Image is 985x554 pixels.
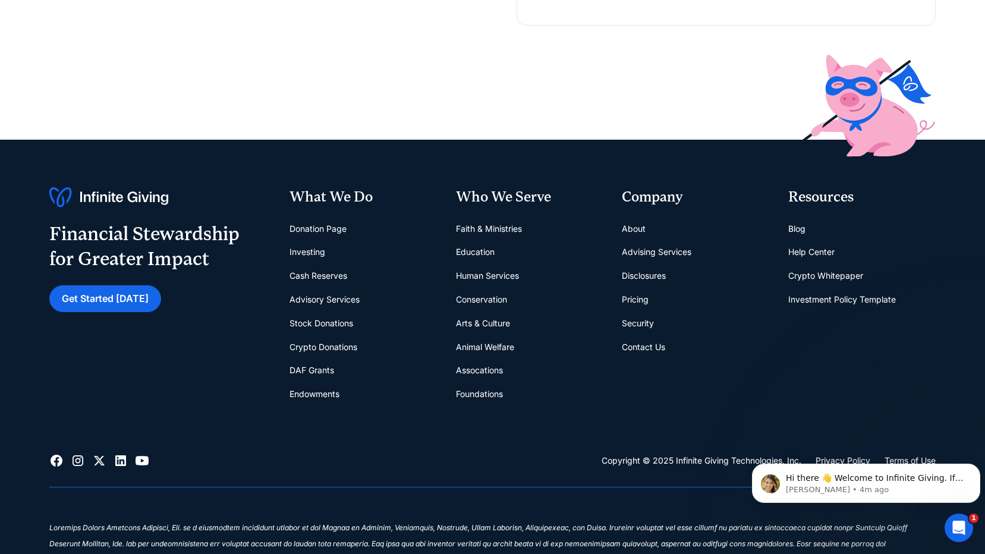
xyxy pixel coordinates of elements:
[969,514,978,523] span: 1
[456,311,510,335] a: Arts & Culture
[602,454,801,468] div: Copyright © 2025 Infinite Giving Technologies, Inc.
[289,335,357,359] a: Crypto Donations
[456,382,503,406] a: Foundations
[49,506,936,522] div: ‍‍‍
[289,264,347,288] a: Cash Reserves
[788,240,835,264] a: Help Center
[622,264,666,288] a: Disclosures
[788,264,863,288] a: Crypto Whitepaper
[456,264,519,288] a: Human Services
[456,358,503,382] a: Assocations
[622,217,646,241] a: About
[289,382,339,406] a: Endowments
[788,217,805,241] a: Blog
[456,217,522,241] a: Faith & Ministries
[945,514,973,542] iframe: Intercom live chat
[456,335,514,359] a: Animal Welfare
[622,311,654,335] a: Security
[456,187,603,207] div: Who We Serve
[747,439,985,522] iframe: Intercom notifications message
[622,335,665,359] a: Contact Us
[456,240,495,264] a: Education
[622,240,691,264] a: Advising Services
[49,222,240,271] div: Financial Stewardship for Greater Impact
[289,288,360,311] a: Advisory Services
[289,240,325,264] a: Investing
[289,311,353,335] a: Stock Donations
[788,187,936,207] div: Resources
[622,187,769,207] div: Company
[289,187,437,207] div: What We Do
[289,358,334,382] a: DAF Grants
[49,285,161,312] a: Get Started [DATE]
[788,288,896,311] a: Investment Policy Template
[622,288,649,311] a: Pricing
[456,288,507,311] a: Conservation
[289,217,347,241] a: Donation Page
